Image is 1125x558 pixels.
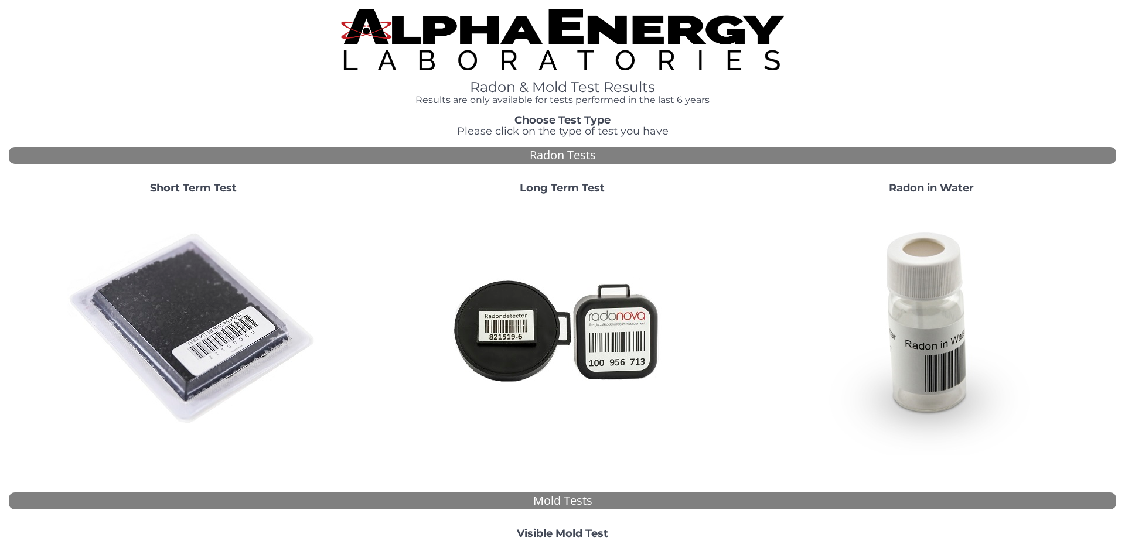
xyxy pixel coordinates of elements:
[9,147,1116,164] div: Radon Tests
[9,492,1116,509] div: Mold Tests
[341,9,784,70] img: TightCrop.jpg
[150,182,237,194] strong: Short Term Test
[437,203,688,455] img: Radtrak2vsRadtrak3.jpg
[517,527,608,540] strong: Visible Mold Test
[341,95,784,105] h4: Results are only available for tests performed in the last 6 years
[341,80,784,95] h1: Radon & Mold Test Results
[514,114,611,126] strong: Choose Test Type
[806,203,1058,455] img: RadoninWater.jpg
[889,182,974,194] strong: Radon in Water
[67,203,319,455] img: ShortTerm.jpg
[457,125,669,138] span: Please click on the type of test you have
[520,182,605,194] strong: Long Term Test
